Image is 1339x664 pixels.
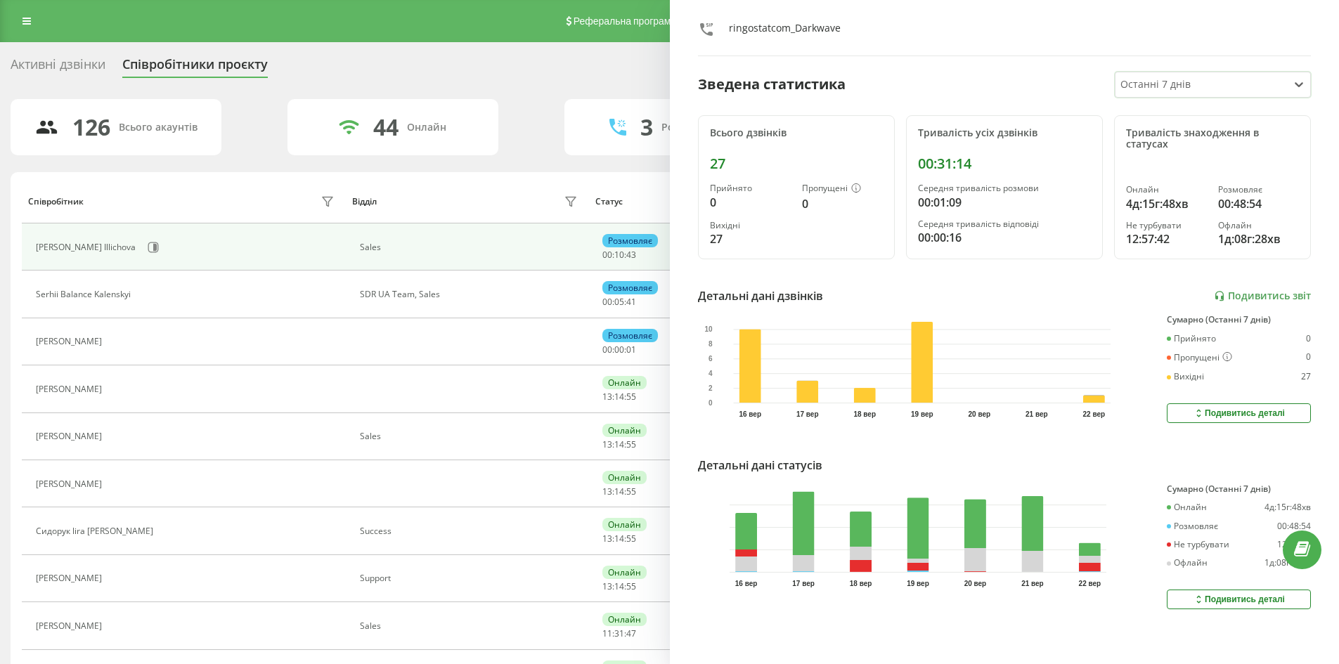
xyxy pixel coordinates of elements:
[802,183,883,195] div: Пропущені
[614,486,624,497] span: 14
[802,195,883,212] div: 0
[28,197,84,207] div: Співробітник
[360,573,581,583] div: Support
[626,580,636,592] span: 55
[698,74,846,95] div: Зведена статистика
[1218,185,1299,195] div: Розмовляє
[1082,410,1105,418] text: 22 вер
[36,573,105,583] div: [PERSON_NAME]
[911,410,933,418] text: 19 вер
[1218,221,1299,230] div: Офлайн
[602,566,647,579] div: Онлайн
[918,127,1091,139] div: Тривалість усіх дзвінків
[72,114,110,141] div: 126
[1214,290,1311,302] a: Подивитись звіт
[626,344,636,356] span: 01
[602,391,612,403] span: 13
[373,114,399,141] div: 44
[11,57,105,79] div: Активні дзвінки
[36,479,105,489] div: [PERSON_NAME]
[1218,195,1299,212] div: 00:48:54
[36,242,139,252] div: [PERSON_NAME] Illichova
[709,355,713,363] text: 6
[1167,315,1311,325] div: Сумарно (Останні 7 днів)
[1167,590,1311,609] button: Подивитись деталі
[36,431,105,441] div: [PERSON_NAME]
[602,249,612,261] span: 00
[602,329,658,342] div: Розмовляє
[360,621,581,631] div: Sales
[119,122,198,134] div: Всього акаунтів
[122,57,268,79] div: Співробітники проєкту
[614,249,624,261] span: 10
[602,627,612,639] span: 11
[602,438,612,450] span: 13
[739,410,761,418] text: 16 вер
[710,221,791,230] div: Вихідні
[352,197,377,207] div: Відділ
[709,384,713,392] text: 2
[1167,372,1204,382] div: Вихідні
[602,580,612,592] span: 13
[602,296,612,308] span: 00
[792,580,815,587] text: 17 вер
[849,580,872,587] text: 18 вер
[704,325,713,333] text: 10
[1126,230,1207,247] div: 12:57:42
[735,580,757,587] text: 16 вер
[36,621,105,631] div: [PERSON_NAME]
[614,533,624,545] span: 14
[1167,334,1216,344] div: Прийнято
[698,287,823,304] div: Детальні дані дзвінків
[1079,580,1101,587] text: 22 вер
[36,337,105,346] div: [PERSON_NAME]
[626,486,636,497] span: 55
[614,627,624,639] span: 31
[614,438,624,450] span: 14
[602,376,647,389] div: Онлайн
[1167,540,1229,549] div: Не турбувати
[1167,521,1218,531] div: Розмовляє
[710,155,883,172] div: 27
[360,289,581,299] div: SDR UA Team, Sales
[1277,521,1311,531] div: 00:48:54
[1026,410,1048,418] text: 21 вер
[709,370,713,377] text: 4
[602,281,658,294] div: Розмовляє
[710,194,791,211] div: 0
[710,127,883,139] div: Всього дзвінків
[1264,502,1311,512] div: 4д:15г:48хв
[1126,221,1207,230] div: Не турбувати
[640,114,653,141] div: 3
[626,296,636,308] span: 41
[796,410,818,418] text: 17 вер
[602,613,647,626] div: Онлайн
[968,410,990,418] text: 20 вер
[918,155,1091,172] div: 00:31:14
[1193,408,1285,419] div: Подивитись деталі
[907,580,929,587] text: 19 вер
[1167,502,1207,512] div: Онлайн
[602,534,636,544] div: : :
[602,345,636,355] div: : :
[1126,195,1207,212] div: 4д:15г:48хв
[964,580,986,587] text: 20 вер
[1264,558,1311,568] div: 1д:08г:28хв
[1193,594,1285,605] div: Подивитись деталі
[709,399,713,407] text: 0
[918,229,1091,246] div: 00:00:16
[1167,352,1232,363] div: Пропущені
[1306,352,1311,363] div: 0
[709,340,713,348] text: 8
[360,431,581,441] div: Sales
[1167,484,1311,494] div: Сумарно (Останні 7 днів)
[602,250,636,260] div: : :
[626,627,636,639] span: 47
[36,384,105,394] div: [PERSON_NAME]
[36,526,157,536] div: Сидорук lira [PERSON_NAME]
[729,21,841,41] div: ringostatcom_Darkwave
[602,487,636,497] div: : :
[1126,185,1207,195] div: Онлайн
[918,183,1091,193] div: Середня тривалість розмови
[602,486,612,497] span: 13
